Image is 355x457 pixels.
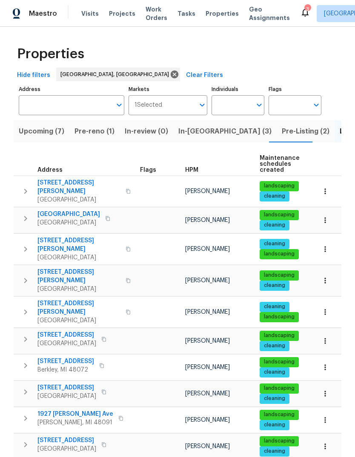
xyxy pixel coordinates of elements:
[261,272,298,279] span: landscaping
[177,11,195,17] span: Tasks
[129,87,208,92] label: Markets
[56,68,180,81] div: [GEOGRAPHIC_DATA], [GEOGRAPHIC_DATA]
[261,448,289,455] span: cleaning
[37,236,120,253] span: [STREET_ADDRESS][PERSON_NAME]
[261,193,289,200] span: cleaning
[37,392,96,400] span: [GEOGRAPHIC_DATA]
[37,418,113,427] span: [PERSON_NAME], MI 48091
[261,313,298,321] span: landscaping
[261,332,298,339] span: landscaping
[261,395,289,402] span: cleaning
[37,383,96,392] span: [STREET_ADDRESS]
[37,436,96,445] span: [STREET_ADDRESS]
[261,437,298,445] span: landscaping
[37,357,94,366] span: [STREET_ADDRESS]
[19,87,124,92] label: Address
[37,316,120,325] span: [GEOGRAPHIC_DATA]
[261,250,298,258] span: landscaping
[178,125,272,137] span: In-[GEOGRAPHIC_DATA] (3)
[81,9,99,18] span: Visits
[261,303,289,310] span: cleaning
[186,70,223,81] span: Clear Filters
[185,188,230,194] span: [PERSON_NAME]
[261,282,289,289] span: cleaning
[261,369,289,376] span: cleaning
[261,221,289,229] span: cleaning
[206,9,239,18] span: Properties
[185,167,198,173] span: HPM
[37,268,120,285] span: [STREET_ADDRESS][PERSON_NAME]
[185,278,230,284] span: [PERSON_NAME]
[261,182,298,190] span: landscaping
[109,9,135,18] span: Projects
[135,102,162,109] span: 1 Selected
[37,299,120,316] span: [STREET_ADDRESS][PERSON_NAME]
[37,410,113,418] span: 1927 [PERSON_NAME] Ave
[37,219,100,227] span: [GEOGRAPHIC_DATA]
[37,167,63,173] span: Address
[60,70,172,79] span: [GEOGRAPHIC_DATA], [GEOGRAPHIC_DATA]
[261,421,289,429] span: cleaning
[37,285,120,293] span: [GEOGRAPHIC_DATA]
[185,417,230,423] span: [PERSON_NAME]
[17,70,50,81] span: Hide filters
[249,5,290,22] span: Geo Assignments
[185,364,230,370] span: [PERSON_NAME]
[74,125,115,137] span: Pre-reno (1)
[14,68,54,83] button: Hide filters
[37,253,120,262] span: [GEOGRAPHIC_DATA]
[125,125,168,137] span: In-review (0)
[261,342,289,349] span: cleaning
[37,445,96,453] span: [GEOGRAPHIC_DATA]
[17,50,84,58] span: Properties
[113,99,125,111] button: Open
[261,411,298,418] span: landscaping
[304,5,310,14] div: 3
[261,358,298,366] span: landscaping
[37,331,96,339] span: [STREET_ADDRESS]
[185,391,230,397] span: [PERSON_NAME]
[282,125,329,137] span: Pre-Listing (2)
[269,87,321,92] label: Flags
[146,5,167,22] span: Work Orders
[261,240,289,247] span: cleaning
[185,338,230,344] span: [PERSON_NAME]
[37,366,94,374] span: Berkley, MI 48072
[185,246,230,252] span: [PERSON_NAME]
[253,99,265,111] button: Open
[29,9,57,18] span: Maestro
[261,385,298,392] span: landscaping
[19,125,64,137] span: Upcoming (7)
[37,179,120,196] span: [STREET_ADDRESS][PERSON_NAME]
[37,339,96,348] span: [GEOGRAPHIC_DATA]
[261,211,298,219] span: landscaping
[212,87,264,92] label: Individuals
[196,99,208,111] button: Open
[185,443,230,449] span: [PERSON_NAME]
[37,196,120,204] span: [GEOGRAPHIC_DATA]
[183,68,226,83] button: Clear Filters
[310,99,322,111] button: Open
[260,155,300,173] span: Maintenance schedules created
[37,210,100,219] span: [GEOGRAPHIC_DATA]
[140,167,156,173] span: Flags
[185,217,230,223] span: [PERSON_NAME]
[185,309,230,315] span: [PERSON_NAME]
